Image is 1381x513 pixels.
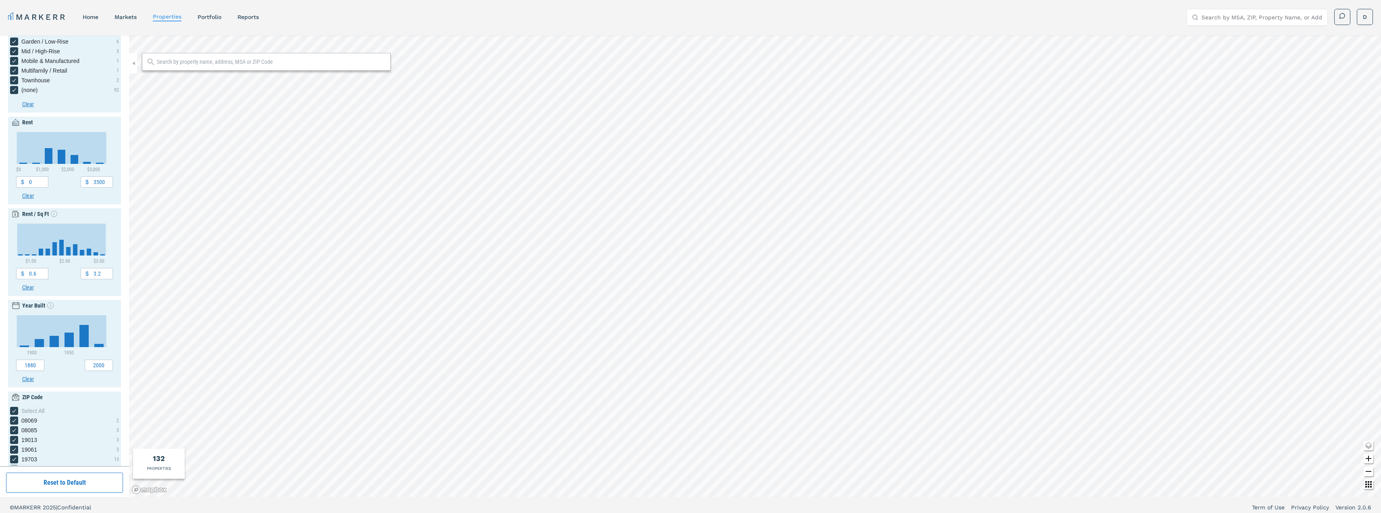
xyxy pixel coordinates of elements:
[10,407,119,415] div: [object Object] checkbox input
[94,344,104,347] path: 1980 - 2000, 2. Histogram.
[59,240,64,255] path: $1.80 - $2.00, 25. Histogram.
[83,162,91,164] path: $2,500 - $3,000, 6. Histogram.
[39,249,43,255] path: $1.20 - $1.40, 11. Histogram.
[117,436,119,444] div: 3
[32,163,40,164] path: $500 - $1,000, 2. Histogram.
[16,132,113,172] div: Chart. Highcharts interactive chart.
[20,345,29,347] path: 1880 - 1900, 1. Histogram.
[83,14,98,20] a: home
[147,465,171,471] div: PROPERTIES
[46,249,50,255] path: $1.40 - $1.60, 11. Histogram.
[43,504,57,511] span: 2025 |
[14,504,43,511] span: MARKERR
[21,417,37,425] span: 08069
[10,76,50,84] div: Townhouse checkbox input
[100,254,105,255] path: $3.00 - $3.20, 1. Histogram.
[51,211,57,217] svg: Show empty values info icon
[80,250,84,255] path: $2.40 - $2.60, 9. Histogram.
[10,67,67,75] div: Multifamily / Retail checkbox input
[35,339,44,347] path: 1900 - 1920, 5. Histogram.
[117,446,119,453] div: 3
[21,436,37,444] span: 19013
[36,167,49,172] text: $1,000
[10,426,37,434] div: 08085 checkbox input
[129,36,1381,497] canvas: Map
[10,436,37,444] div: 19013 checkbox input
[117,38,119,45] div: 6
[117,417,119,424] div: 2
[87,249,91,255] path: $2.60 - $2.80, 11. Histogram.
[198,14,221,20] a: Portfolio
[57,504,91,511] span: Confidential
[6,473,123,493] button: Reset to Default
[96,163,104,164] path: $3,000 - $3,500, 1. Histogram.
[153,13,181,20] a: properties
[21,67,67,75] span: Multifamily / Retail
[19,163,27,164] path: $0 - $500, 1. Histogram.
[16,224,107,264] svg: Interactive chart
[16,167,21,172] text: $0
[153,453,165,464] div: Total of properties
[87,167,100,172] text: $3,000
[32,254,36,255] path: $1.00 - $1.20, 2. Histogram.
[117,427,119,434] div: 3
[114,86,119,94] div: 92
[21,455,37,463] span: 19703
[65,333,74,347] path: 1940 - 1960, 9. Histogram.
[131,485,167,494] a: Mapbox logo
[237,14,259,20] a: reports
[10,504,14,511] span: ©
[16,224,113,264] div: Chart. Highcharts interactive chart.
[16,132,107,172] svg: Interactive chart
[18,254,23,255] path: $0.60 - $0.80, 1. Histogram.
[21,38,69,46] span: Garden / Low-Rise
[94,258,104,264] text: $3.00
[115,14,137,20] a: markets
[22,210,57,218] div: Rent / Sq Ft
[10,57,79,65] div: Mobile & Manufactured checkbox input
[22,100,119,109] button: Clear button
[8,11,67,23] a: MARKERR
[1363,13,1367,21] span: D
[52,242,57,255] path: $1.60 - $1.80, 21. Histogram.
[1252,503,1285,511] a: Term of Use
[117,77,119,84] div: 2
[114,456,119,463] div: 13
[22,192,119,200] button: Clear button
[10,455,37,463] div: 19703 checkbox input
[1364,454,1373,463] button: Zoom in map button
[64,350,74,356] text: 1950
[1364,467,1373,476] button: Zoom out map button
[1202,9,1323,25] input: Search by MSA, ZIP, Property Name, or Address
[45,148,52,164] path: $1,000 - $1,500, 50. Histogram.
[21,446,37,454] span: 19061
[21,47,60,55] span: Mid / High-Rise
[27,350,37,356] text: 1900
[25,254,29,255] path: $0.80 - $1.00, 1. Histogram.
[21,86,37,94] span: (none)
[157,58,386,66] input: Search by property name, address, MSA or ZIP Code
[22,302,54,310] div: Year Built
[16,315,113,355] div: Chart. Highcharts interactive chart.
[16,315,107,355] svg: Interactive chart
[73,244,77,255] path: $2.20 - $2.40, 18. Histogram.
[10,465,37,473] div: 19711 checkbox input
[22,283,119,292] button: Clear button
[1335,503,1371,511] a: Version 2.0.6
[21,465,37,473] span: 19711
[10,38,69,46] div: Garden / Low-Rise checkbox input
[21,76,50,84] span: Townhouse
[79,325,89,347] path: 1960 - 1980, 14. Histogram.
[22,118,33,127] div: Rent
[58,150,65,164] path: $1,500 - $2,000, 44. Histogram.
[66,247,71,255] path: $2.00 - $2.20, 13. Histogram.
[117,67,119,74] div: 1
[117,57,119,65] div: 1
[59,258,70,264] text: $2.00
[22,375,119,383] button: Clear button
[10,446,37,454] div: 19061 checkbox input
[1364,479,1373,489] button: Other options map button
[71,155,78,164] path: $2,000 - $2,500, 28. Histogram.
[1364,441,1373,450] button: Change style map button
[117,48,119,55] div: 3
